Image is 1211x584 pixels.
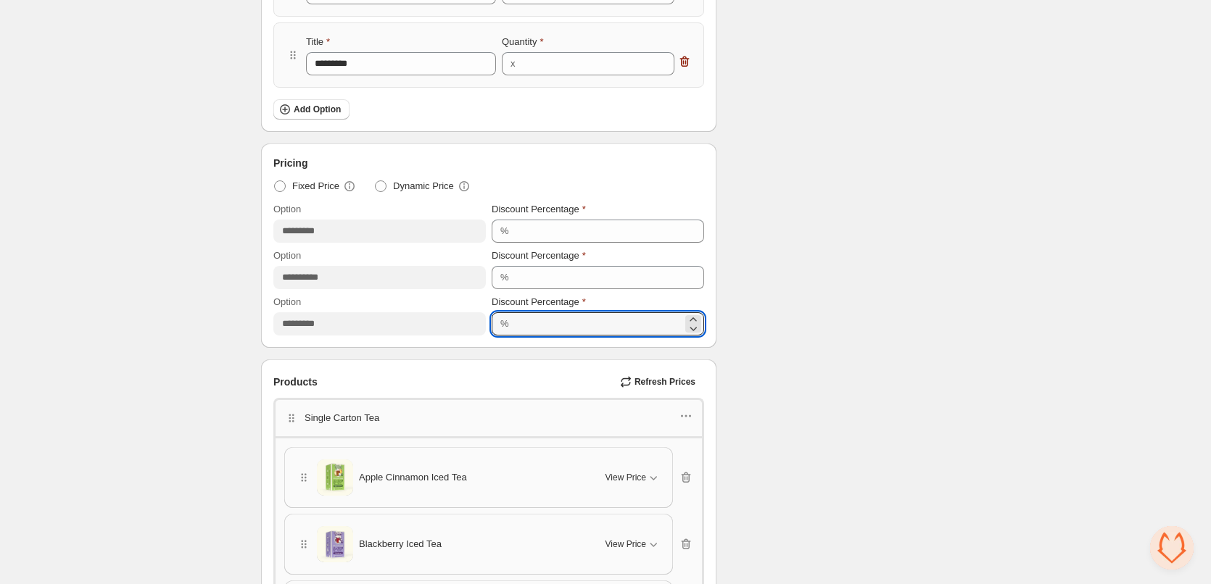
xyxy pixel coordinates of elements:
[597,533,669,556] button: View Price
[273,156,307,170] span: Pricing
[317,459,353,496] img: Apple Cinnamon Iced Tea
[492,295,586,309] label: Discount Percentage
[500,224,509,238] div: %
[605,472,646,483] span: View Price
[273,375,318,389] span: Products
[292,179,339,193] span: Fixed Price
[273,249,301,263] label: Option
[294,104,341,115] span: Add Option
[614,372,704,392] button: Refresh Prices
[317,526,353,562] img: Blackberry Iced Tea
[492,249,586,263] label: Discount Percentage
[306,35,330,49] label: Title
[305,411,379,425] p: Single Carton Tea
[273,295,301,309] label: Option
[1150,526,1194,570] a: Open chat
[500,317,509,331] div: %
[273,202,301,217] label: Option
[605,538,646,550] span: View Price
[359,537,442,551] span: Blackberry Iced Tea
[511,57,516,71] div: x
[635,376,695,388] span: Refresh Prices
[359,470,467,485] span: Apple Cinnamon Iced Tea
[597,466,669,489] button: View Price
[500,270,509,285] div: %
[492,202,586,217] label: Discount Percentage
[393,179,454,193] span: Dynamic Price
[502,35,543,49] label: Quantity
[273,99,350,120] button: Add Option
